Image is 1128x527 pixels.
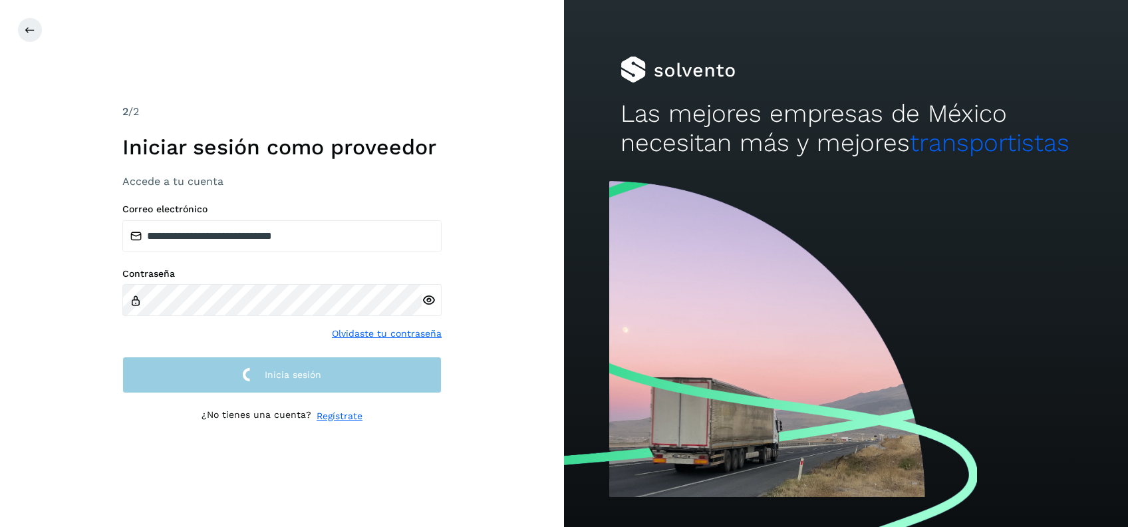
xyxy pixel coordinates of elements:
label: Correo electrónico [122,204,442,215]
h3: Accede a tu cuenta [122,175,442,188]
a: Olvidaste tu contraseña [332,327,442,341]
h1: Iniciar sesión como proveedor [122,134,442,160]
a: Regístrate [317,409,362,423]
label: Contraseña [122,268,442,279]
h2: Las mejores empresas de México necesitan más y mejores [621,99,1071,158]
span: 2 [122,105,128,118]
p: ¿No tienes una cuenta? [202,409,311,423]
div: /2 [122,104,442,120]
span: transportistas [910,128,1069,157]
button: Inicia sesión [122,357,442,393]
span: Inicia sesión [265,370,321,379]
